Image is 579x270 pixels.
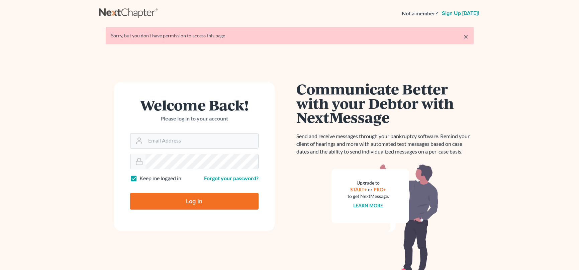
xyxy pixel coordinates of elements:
a: Forgot your password? [204,175,259,181]
span: or [368,187,373,192]
a: PRO+ [374,187,386,192]
p: Send and receive messages through your bankruptcy software. Remind your client of hearings and mo... [296,132,474,156]
div: to get NextMessage. [348,193,389,200]
input: Email Address [146,133,258,148]
input: Log In [130,193,259,210]
h1: Communicate Better with your Debtor with NextMessage [296,82,474,124]
label: Keep me logged in [139,175,181,182]
a: Learn more [353,203,383,208]
h1: Welcome Back! [130,98,259,112]
div: Sorry, but you don't have permission to access this page [111,32,468,39]
a: START+ [350,187,367,192]
a: × [464,32,468,40]
strong: Not a member? [402,10,438,17]
a: Sign up [DATE]! [441,11,480,16]
div: Upgrade to [348,180,389,186]
p: Please log in to your account [130,115,259,122]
